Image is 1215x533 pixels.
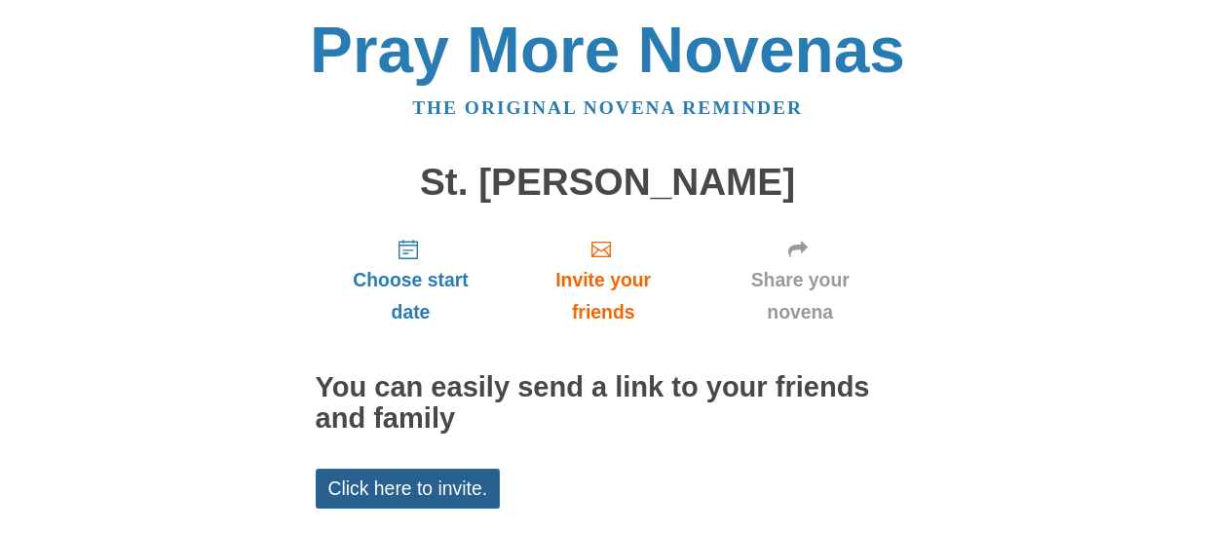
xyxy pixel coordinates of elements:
[720,264,881,328] span: Share your novena
[316,469,501,509] a: Click here to invite.
[310,14,905,86] a: Pray More Novenas
[316,162,900,204] h1: St. [PERSON_NAME]
[701,222,900,338] a: Share your novena
[506,222,700,338] a: Invite your friends
[316,222,507,338] a: Choose start date
[525,264,680,328] span: Invite your friends
[316,372,900,435] h2: You can easily send a link to your friends and family
[335,264,487,328] span: Choose start date
[412,97,803,118] a: The original novena reminder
